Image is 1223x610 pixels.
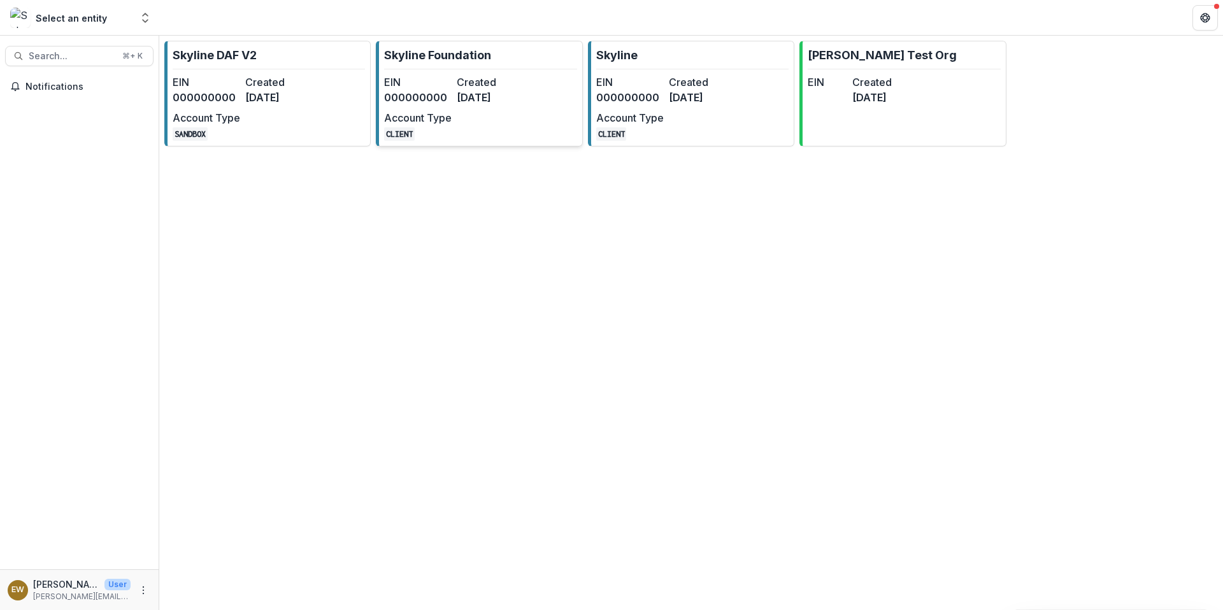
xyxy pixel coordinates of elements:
dt: Account Type [384,110,452,125]
dt: Created [457,74,524,90]
dd: [DATE] [245,90,313,105]
p: [PERSON_NAME] [33,578,99,591]
p: Skyline DAF V2 [173,46,257,64]
button: Get Help [1192,5,1218,31]
dd: 000000000 [596,90,664,105]
p: [PERSON_NAME][EMAIL_ADDRESS][DOMAIN_NAME] [33,591,131,602]
div: Eddie Whitfield [11,586,24,594]
a: [PERSON_NAME] Test OrgEINCreated[DATE] [799,41,1006,146]
code: CLIENT [384,127,415,141]
dd: 000000000 [173,90,240,105]
button: More [136,583,151,598]
span: Search... [29,51,115,62]
p: Skyline Foundation [384,46,491,64]
p: Skyline [596,46,638,64]
button: Open entity switcher [136,5,154,31]
button: Notifications [5,76,154,97]
img: Select an entity [10,8,31,28]
a: Skyline FoundationEIN000000000Created[DATE]Account TypeCLIENT [376,41,582,146]
div: ⌘ + K [120,49,145,63]
p: [PERSON_NAME] Test Org [808,46,957,64]
dt: EIN [384,74,452,90]
span: Notifications [25,82,148,92]
dd: [DATE] [669,90,736,105]
p: User [104,579,131,590]
dt: Account Type [596,110,664,125]
button: Search... [5,46,154,66]
code: CLIENT [596,127,627,141]
code: SANDBOX [173,127,208,141]
dt: Created [245,74,313,90]
dt: Created [669,74,736,90]
dd: [DATE] [457,90,524,105]
dt: EIN [808,74,847,90]
dt: Account Type [173,110,240,125]
div: Select an entity [36,11,107,25]
dd: [DATE] [852,90,892,105]
dt: EIN [596,74,664,90]
a: Skyline DAF V2EIN000000000Created[DATE]Account TypeSANDBOX [164,41,371,146]
dt: Created [852,74,892,90]
a: SkylineEIN000000000Created[DATE]Account TypeCLIENT [588,41,794,146]
dt: EIN [173,74,240,90]
dd: 000000000 [384,90,452,105]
